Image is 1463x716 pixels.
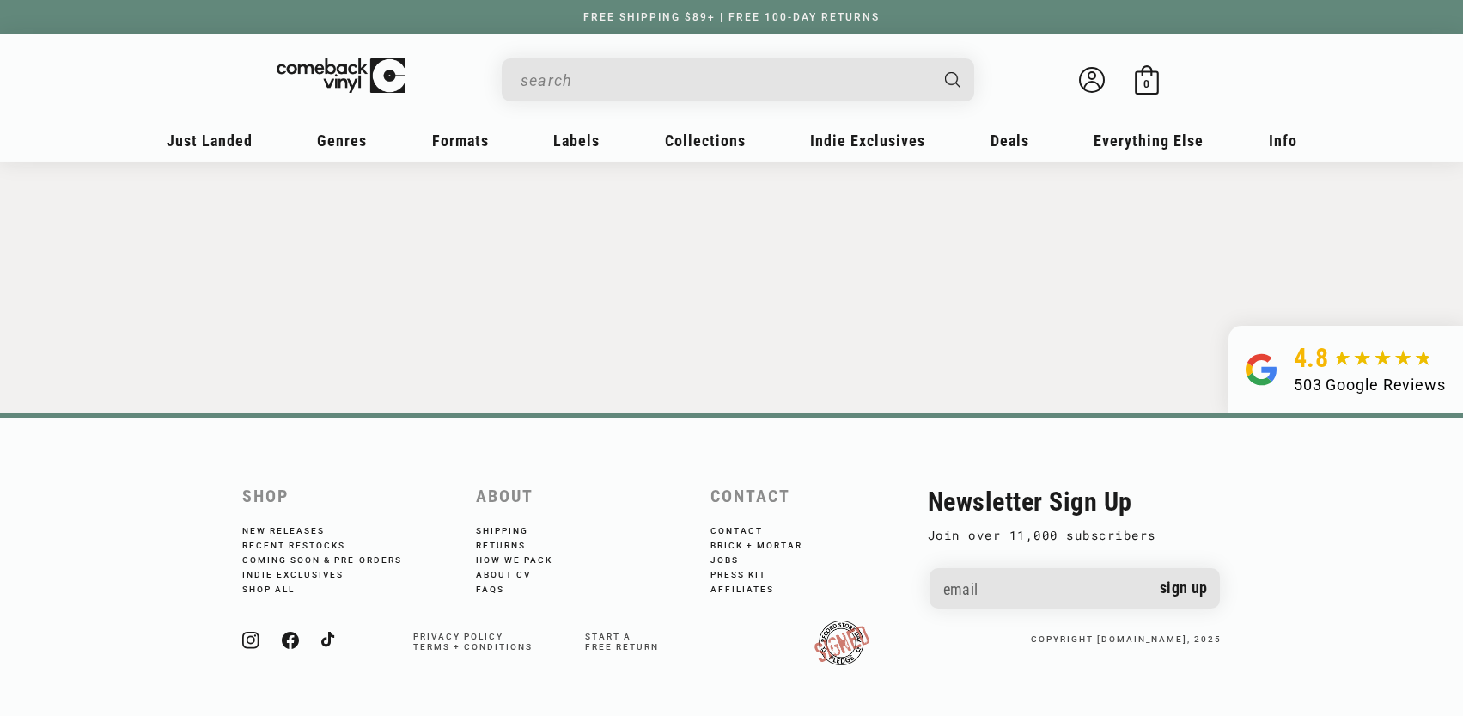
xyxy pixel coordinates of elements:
[476,526,552,536] a: Shipping
[553,132,600,150] span: Labels
[1269,132,1297,150] span: Info
[710,536,826,551] a: Brick + Mortar
[1143,77,1149,90] span: 0
[1228,326,1463,413] a: 4.8 503 Google Reviews
[814,621,869,665] img: RSDPledgeSigned-updated.png
[710,551,762,566] a: Jobs
[242,580,318,595] a: Shop All
[502,58,974,101] div: Search
[521,63,928,98] input: search
[476,580,527,595] a: FAQs
[476,487,693,506] h2: About
[242,536,369,551] a: Recent Restocks
[928,525,1222,546] p: Join over 11,000 subscribers
[413,632,503,641] a: Privacy Policy
[665,132,746,150] span: Collections
[930,58,976,101] button: Search
[476,551,576,566] a: How We Pack
[991,132,1029,150] span: Deals
[710,526,786,536] a: Contact
[585,632,659,652] a: Start afree return
[242,566,367,580] a: Indie Exclusives
[566,11,897,23] a: FREE SHIPPING $89+ | FREE 100-DAY RETURNS
[242,526,348,536] a: New Releases
[928,487,1222,517] h2: Newsletter Sign Up
[710,566,789,580] a: Press Kit
[1246,343,1277,396] img: Group.svg
[242,551,425,566] a: Coming Soon & Pre-Orders
[317,132,367,150] span: Genres
[710,580,797,595] a: Affiliates
[476,536,549,551] a: Returns
[930,568,1220,612] input: Email
[1094,132,1204,150] span: Everything Else
[1294,373,1446,396] div: 503 Google Reviews
[413,642,533,652] a: Terms + Conditions
[810,132,925,150] span: Indie Exclusives
[432,132,489,150] span: Formats
[1147,568,1221,609] button: Sign up
[167,132,253,150] span: Just Landed
[476,566,554,580] a: About CV
[1031,634,1222,644] small: copyright [DOMAIN_NAME], 2025
[242,487,460,506] h2: Shop
[1294,343,1329,373] span: 4.8
[710,487,928,506] h2: Contact
[585,632,659,652] span: Start a free return
[277,58,405,94] img: ComebackVinyl.com
[1333,350,1432,367] img: star5.svg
